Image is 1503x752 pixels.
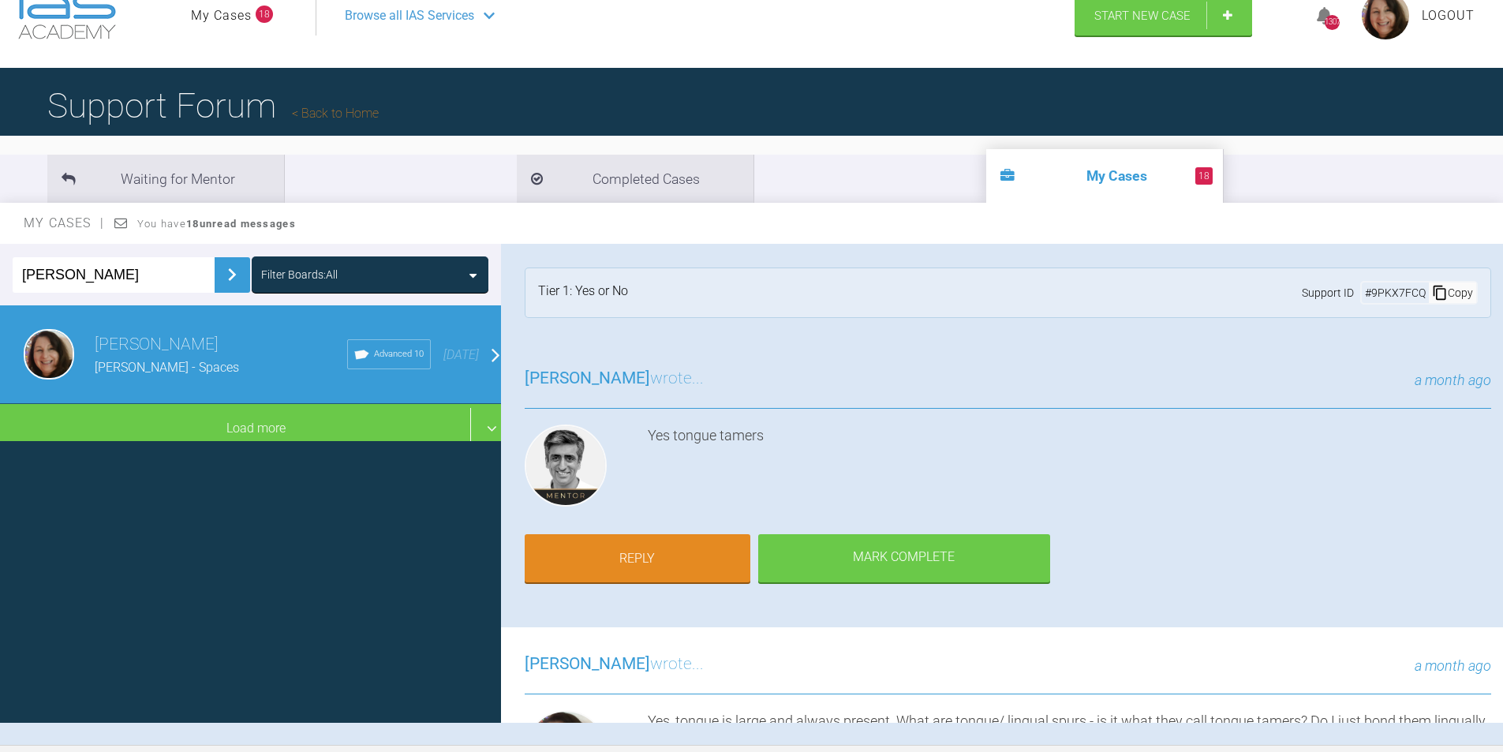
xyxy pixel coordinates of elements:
div: Tier 1: Yes or No [538,281,628,305]
span: a month ago [1415,372,1491,388]
span: Advanced 10 [374,347,424,361]
li: Waiting for Mentor [47,155,284,203]
div: Mark Complete [758,534,1050,583]
img: Lana Gilchrist [24,329,74,380]
span: Support ID [1302,284,1354,301]
span: 18 [256,6,273,23]
li: My Cases [986,149,1223,203]
span: [DATE] [443,347,479,362]
a: Back to Home [292,106,379,121]
span: a month ago [1415,657,1491,674]
h1: Support Forum [47,78,379,133]
span: [PERSON_NAME] [525,654,650,673]
a: Logout [1422,6,1475,26]
h3: [PERSON_NAME] [95,331,347,358]
span: [PERSON_NAME] - Spaces [95,360,239,375]
div: 1307 [1325,15,1340,30]
span: My Cases [24,215,105,230]
span: 18 [1195,167,1213,185]
input: Enter Case ID or Title [13,257,215,293]
div: Filter Boards: All [261,266,338,283]
img: Asif Chatoo [525,425,607,507]
div: Yes tongue tamers [648,425,1491,513]
li: Completed Cases [517,155,753,203]
a: Reply [525,534,750,583]
span: Browse all IAS Services [345,6,474,26]
span: Start New Case [1094,9,1191,23]
span: You have [137,218,296,230]
strong: 18 unread messages [186,218,296,230]
div: # 9PKX7FCQ [1362,284,1429,301]
h3: wrote... [525,365,704,392]
span: [PERSON_NAME] [525,369,650,387]
a: My Cases [191,6,252,26]
div: Copy [1429,282,1476,303]
img: chevronRight.28bd32b0.svg [219,262,245,287]
h3: wrote... [525,651,704,678]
